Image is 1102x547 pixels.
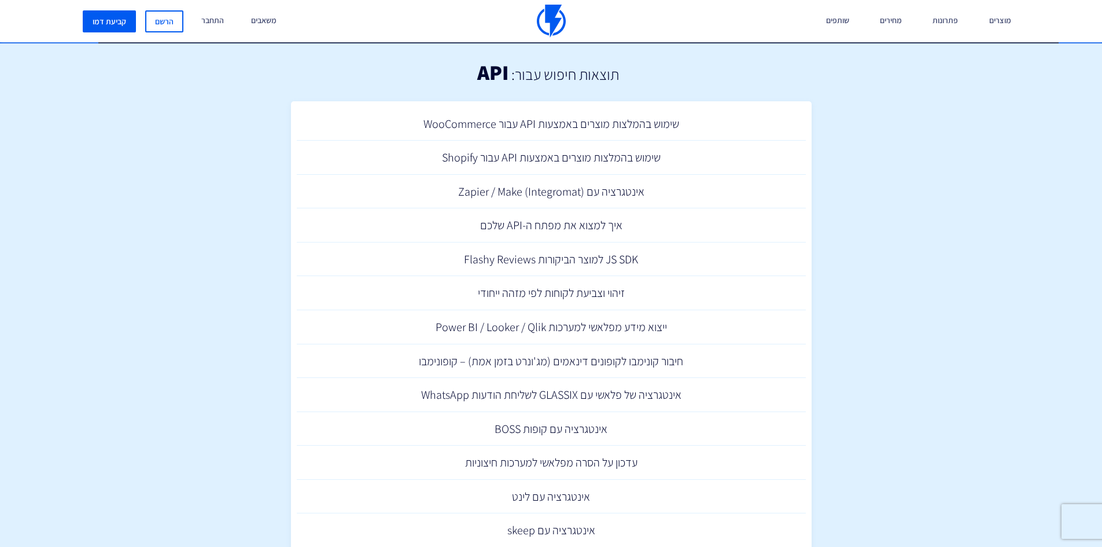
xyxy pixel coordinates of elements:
[297,446,806,480] a: עדכון על הסרה מפלאשי למערכות חיצוניות
[297,378,806,412] a: אינטגרציה של פלאשי עם GLASSIX לשליחת הודעות WhatsApp
[297,480,806,514] a: אינטגרציה עם לינט
[297,344,806,379] a: חיבור קונימבו לקופונים דינאמים (מג'ונרט בזמן אמת) – קופונימבו
[145,10,183,32] a: הרשם
[297,412,806,446] a: אינטגרציה עם קופות BOSS
[297,276,806,310] a: זיהוי וצביעת לקוחות לפי מזהה ייחודי
[508,66,619,83] h2: תוצאות חיפוש עבור:
[297,141,806,175] a: שימוש בהמלצות מוצרים באמצעות API עבור Shopify
[83,10,136,32] a: קביעת דמו
[477,61,508,84] h1: API
[297,175,806,209] a: אינטגרציה עם (Zapier / Make (Integromat
[297,243,806,277] a: JS SDK למוצר הביקורות Flashy Reviews
[297,208,806,243] a: איך למצוא את מפתח ה-API שלכם
[297,310,806,344] a: ייצוא מידע מפלאשי למערכות Power BI / Looker / Qlik
[297,107,806,141] a: שימוש בהמלצות מוצרים באמצעות API עבור WooCommerce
